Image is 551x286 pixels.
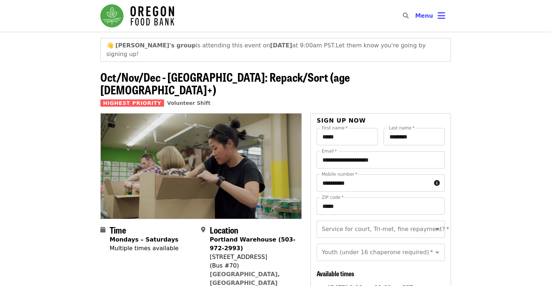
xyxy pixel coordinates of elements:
span: Menu [415,12,433,19]
div: (Bus #70) [210,261,296,270]
input: ZIP code [317,197,444,215]
span: Time [110,223,126,236]
button: Toggle account menu [409,7,451,25]
input: Last name [384,128,445,145]
i: bars icon [438,10,445,21]
input: Search [413,7,419,25]
button: Open [432,247,442,257]
i: calendar icon [100,226,105,233]
span: Highest Priority [100,99,164,107]
input: Mobile number [317,174,431,192]
span: is attending this event on at 9:00am PST. [116,42,336,49]
span: Location [210,223,238,236]
strong: [PERSON_NAME]'s group [116,42,196,49]
span: Sign up now [317,117,366,124]
strong: Portland Warehouse (503-972-2993) [210,236,296,252]
strong: [DATE] [270,42,292,49]
input: First name [317,128,378,145]
span: Available times [317,269,354,278]
strong: Mondays – Saturdays [110,236,179,243]
a: Volunteer Shift [167,100,210,106]
label: Last name [389,126,414,130]
img: Oregon Food Bank - Home [100,4,174,27]
span: Oct/Nov/Dec - [GEOGRAPHIC_DATA]: Repack/Sort (age [DEMOGRAPHIC_DATA]+) [100,68,350,98]
img: Oct/Nov/Dec - Portland: Repack/Sort (age 8+) organized by Oregon Food Bank [101,114,302,218]
i: circle-info icon [434,180,440,187]
i: map-marker-alt icon [201,226,205,233]
i: search icon [403,12,409,19]
input: Email [317,151,444,168]
label: Mobile number [322,172,357,176]
span: waving emoji [107,42,114,49]
div: Multiple times available [110,244,179,253]
label: First name [322,126,348,130]
button: Open [432,224,442,234]
label: ZIP code [322,195,343,200]
label: Email [322,149,337,153]
div: [STREET_ADDRESS] [210,253,296,261]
